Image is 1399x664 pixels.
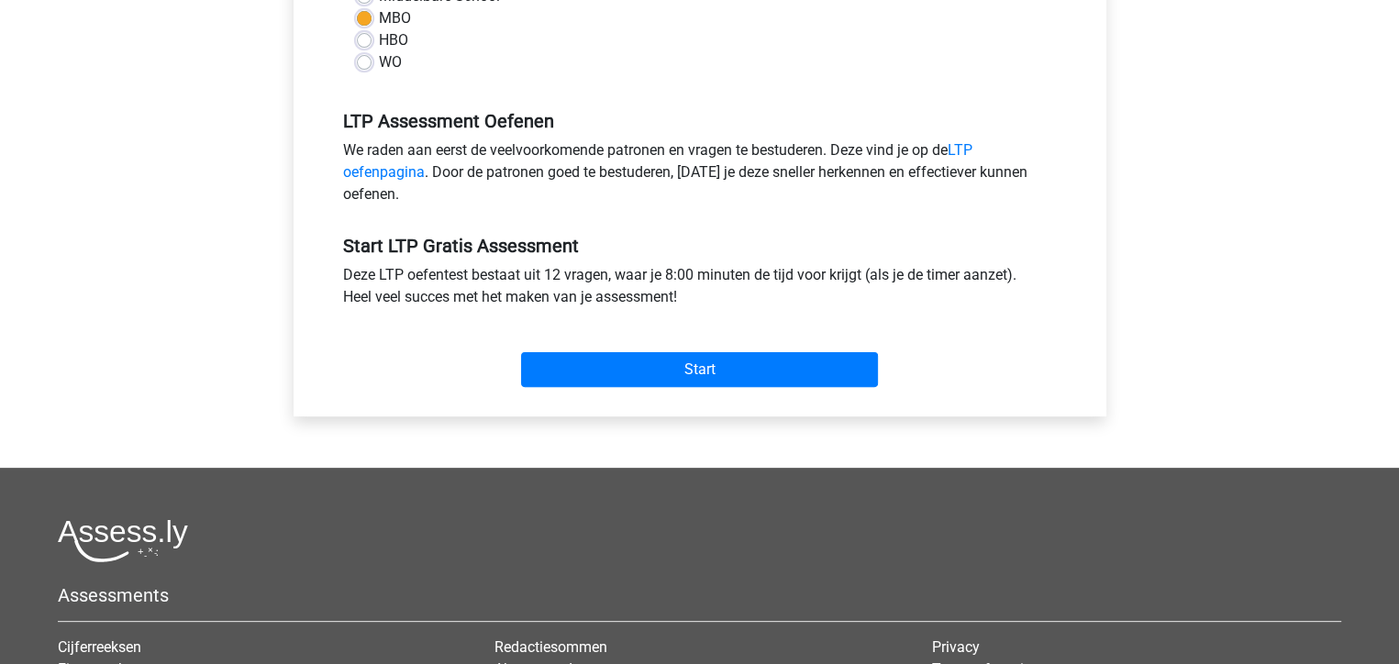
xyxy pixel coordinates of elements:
[58,638,141,656] a: Cijferreeksen
[343,235,1057,257] h5: Start LTP Gratis Assessment
[379,51,402,73] label: WO
[932,638,980,656] a: Privacy
[329,139,1071,213] div: We raden aan eerst de veelvoorkomende patronen en vragen te bestuderen. Deze vind je op de . Door...
[58,584,1341,606] h5: Assessments
[379,7,411,29] label: MBO
[379,29,408,51] label: HBO
[343,110,1057,132] h5: LTP Assessment Oefenen
[521,352,878,387] input: Start
[329,264,1071,315] div: Deze LTP oefentest bestaat uit 12 vragen, waar je 8:00 minuten de tijd voor krijgt (als je de tim...
[58,519,188,562] img: Assessly logo
[494,638,607,656] a: Redactiesommen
